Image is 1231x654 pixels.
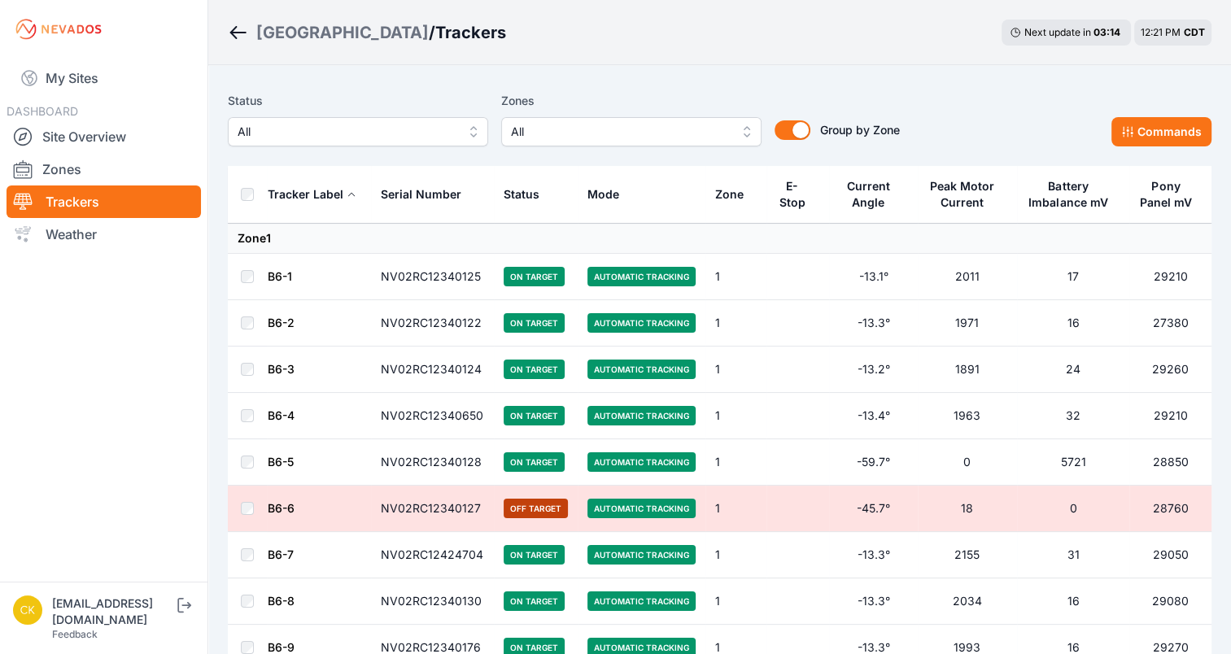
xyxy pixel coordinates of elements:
div: Tracker Label [268,186,343,203]
img: ckent@prim.com [13,595,42,625]
div: Battery Imbalance mV [1027,178,1110,211]
td: 16 [1017,300,1130,347]
td: NV02RC12340124 [371,347,494,393]
span: DASHBOARD [7,104,78,118]
td: 1 [705,347,766,393]
span: CDT [1184,26,1205,38]
td: 1971 [918,300,1017,347]
td: 29260 [1129,347,1211,393]
td: 16 [1017,578,1130,625]
td: 0 [1017,486,1130,532]
td: -13.1° [829,254,917,300]
div: Serial Number [381,186,461,203]
span: Next update in [1024,26,1091,38]
td: 2034 [918,578,1017,625]
span: Group by Zone [820,123,900,137]
span: / [429,21,435,44]
a: Trackers [7,185,201,218]
div: Mode [587,186,619,203]
td: NV02RC12340122 [371,300,494,347]
td: 28760 [1129,486,1211,532]
td: NV02RC12424704 [371,532,494,578]
td: NV02RC12340130 [371,578,494,625]
span: All [511,122,729,142]
td: -13.3° [829,300,917,347]
div: Status [504,186,539,203]
td: 32 [1017,393,1130,439]
span: Automatic Tracking [587,267,696,286]
td: 29050 [1129,532,1211,578]
td: 2155 [918,532,1017,578]
span: Automatic Tracking [587,360,696,379]
button: Commands [1111,117,1211,146]
span: On Target [504,591,565,611]
span: On Target [504,267,565,286]
td: 18 [918,486,1017,532]
td: 31 [1017,532,1130,578]
a: B6-1 [268,269,292,283]
a: My Sites [7,59,201,98]
td: -13.4° [829,393,917,439]
button: Peak Motor Current [928,167,1007,222]
span: Off Target [504,499,568,518]
div: 03 : 14 [1093,26,1123,39]
span: Automatic Tracking [587,313,696,333]
a: B6-5 [268,455,294,469]
a: B6-4 [268,408,295,422]
a: B6-9 [268,640,295,654]
td: 17 [1017,254,1130,300]
span: On Target [504,360,565,379]
label: Status [228,91,488,111]
td: -13.2° [829,347,917,393]
span: On Target [504,406,565,425]
div: Zone [715,186,744,203]
button: E-Stop [776,167,819,222]
span: Automatic Tracking [587,452,696,472]
a: Zones [7,153,201,185]
td: 0 [918,439,1017,486]
span: On Target [504,545,565,565]
button: All [228,117,488,146]
div: [EMAIL_ADDRESS][DOMAIN_NAME] [52,595,174,628]
td: 1 [705,486,766,532]
img: Nevados [13,16,104,42]
button: All [501,117,762,146]
div: Peak Motor Current [928,178,997,211]
td: 1 [705,300,766,347]
a: Site Overview [7,120,201,153]
span: Automatic Tracking [587,406,696,425]
td: 1 [705,439,766,486]
span: All [238,122,456,142]
a: [GEOGRAPHIC_DATA] [256,21,429,44]
td: 28850 [1129,439,1211,486]
td: 1 [705,393,766,439]
td: NV02RC12340127 [371,486,494,532]
nav: Breadcrumb [228,11,506,54]
span: On Target [504,452,565,472]
td: 29210 [1129,254,1211,300]
a: B6-6 [268,501,295,515]
button: Serial Number [381,175,474,214]
a: Weather [7,218,201,251]
button: Pony Panel mV [1139,167,1202,222]
button: Zone [715,175,757,214]
span: On Target [504,313,565,333]
button: Tracker Label [268,175,356,214]
div: E-Stop [776,178,808,211]
label: Zones [501,91,762,111]
td: 5721 [1017,439,1130,486]
a: B6-8 [268,594,295,608]
span: Automatic Tracking [587,591,696,611]
td: 27380 [1129,300,1211,347]
span: Automatic Tracking [587,499,696,518]
td: NV02RC12340650 [371,393,494,439]
span: 12:21 PM [1141,26,1181,38]
button: Battery Imbalance mV [1027,167,1120,222]
td: NV02RC12340125 [371,254,494,300]
td: -45.7° [829,486,917,532]
a: B6-7 [268,547,294,561]
div: Current Angle [839,178,897,211]
td: Zone 1 [228,224,1211,254]
td: -59.7° [829,439,917,486]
